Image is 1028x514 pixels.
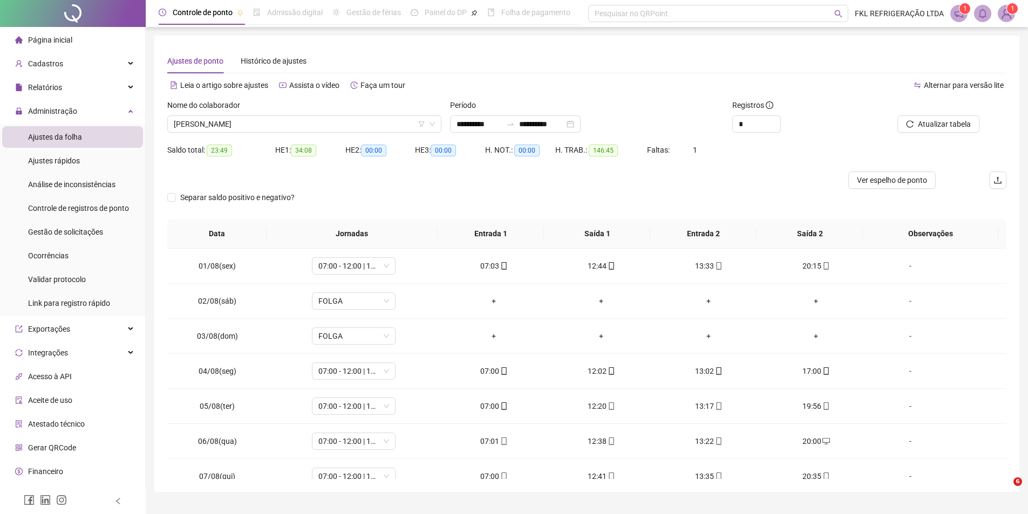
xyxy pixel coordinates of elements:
[449,295,539,307] div: +
[173,8,233,17] span: Controle de ponto
[199,262,236,270] span: 01/08(sex)
[361,145,386,156] span: 00:00
[714,437,723,445] span: mobile
[198,297,236,305] span: 02/08(sáb)
[879,400,942,412] div: -
[318,328,389,344] span: FOLGA
[275,144,345,156] div: HE 1:
[607,262,615,270] span: mobile
[15,396,23,404] span: audit
[607,402,615,410] span: mobile
[664,435,754,447] div: 13:22
[821,402,830,410] span: mobile
[170,81,178,89] span: file-text
[647,146,671,154] span: Faltas:
[879,470,942,482] div: -
[821,367,830,375] span: mobile
[879,435,942,447] div: -
[664,330,754,342] div: +
[28,275,86,284] span: Validar protocolo
[28,83,62,92] span: Relatórios
[993,176,1002,184] span: upload
[114,497,122,505] span: left
[514,145,540,156] span: 00:00
[28,372,72,381] span: Acesso à API
[167,99,247,111] label: Nome do colaborador
[485,144,555,156] div: H. NOT.:
[318,293,389,309] span: FOLGA
[664,365,754,377] div: 13:02
[499,402,508,410] span: mobile
[429,121,435,127] span: down
[28,251,69,260] span: Ocorrências
[415,144,485,156] div: HE 3:
[28,348,68,357] span: Integrações
[279,81,287,89] span: youtube
[664,295,754,307] div: +
[200,402,235,410] span: 05/08(ter)
[24,495,35,505] span: facebook
[771,295,861,307] div: +
[555,144,647,156] div: H. TRAB.:
[15,325,23,333] span: export
[556,470,646,482] div: 12:41
[499,262,508,270] span: mobile
[174,116,435,132] span: GUILERME SOUZA OLIVEIRA
[1013,477,1022,486] span: 6
[28,420,85,428] span: Atestado técnico
[556,365,646,377] div: 12:02
[556,400,646,412] div: 12:20
[425,8,467,17] span: Painel do DP
[650,219,757,249] th: Entrada 2
[318,468,389,484] span: 07:00 - 12:00 | 13:00 - 17:00
[834,10,842,18] span: search
[506,120,515,128] span: to
[449,400,539,412] div: 07:00
[15,349,23,357] span: sync
[207,145,232,156] span: 23:49
[848,172,936,189] button: Ver espelho de ponto
[544,219,650,249] th: Saída 1
[28,133,82,141] span: Ajustes da folha
[471,10,478,16] span: pushpin
[963,5,967,12] span: 1
[771,435,861,447] div: 20:00
[732,99,773,111] span: Registros
[556,330,646,342] div: +
[56,495,67,505] span: instagram
[28,59,63,68] span: Cadastros
[411,9,418,16] span: dashboard
[506,120,515,128] span: swap-right
[180,81,268,90] span: Leia o artigo sobre ajustes
[28,180,115,189] span: Análise de inconsistências
[918,118,971,130] span: Atualizar tabela
[556,295,646,307] div: +
[360,81,405,90] span: Faça um tour
[714,262,723,270] span: mobile
[438,219,544,249] th: Entrada 1
[176,191,299,203] span: Separar saldo positivo e negativo?
[771,400,861,412] div: 19:56
[431,145,456,156] span: 00:00
[499,472,508,480] span: mobile
[167,144,275,156] div: Saldo total:
[289,81,339,90] span: Assista o vídeo
[714,402,723,410] span: mobile
[449,435,539,447] div: 07:01
[15,36,23,44] span: home
[499,367,508,375] span: mobile
[199,367,236,375] span: 04/08(seg)
[607,367,615,375] span: mobile
[418,121,425,127] span: filter
[607,472,615,480] span: mobile
[15,373,23,380] span: api
[345,144,416,156] div: HE 2:
[350,81,358,89] span: history
[318,433,389,449] span: 07:00 - 12:00 | 13:00 - 17:00
[449,365,539,377] div: 07:00
[855,8,944,19] span: FKL REFRIGERAÇÃO LTDA
[199,472,235,481] span: 07/08(qui)
[449,330,539,342] div: +
[15,468,23,475] span: dollar
[954,9,964,18] span: notification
